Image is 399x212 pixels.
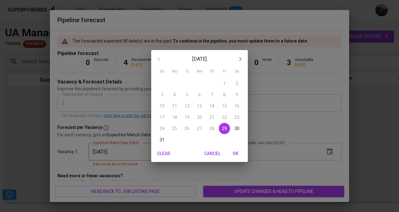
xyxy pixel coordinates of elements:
[169,68,180,75] span: Mo
[219,68,230,75] span: Fr
[206,68,218,75] span: Th
[156,68,168,75] span: Su
[234,125,239,132] p: 30
[204,150,220,158] span: Cancel
[219,123,230,134] button: 29
[154,148,174,159] button: Clear
[231,68,243,75] span: Sa
[228,150,243,158] span: OK
[160,137,165,143] p: 31
[222,125,227,132] p: 29
[166,55,233,63] p: [DATE]
[225,148,245,159] button: OK
[156,134,168,145] button: 31
[156,150,171,158] span: Clear
[181,68,193,75] span: Tu
[231,123,243,134] button: 30
[202,148,223,159] button: Cancel
[194,68,205,75] span: We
